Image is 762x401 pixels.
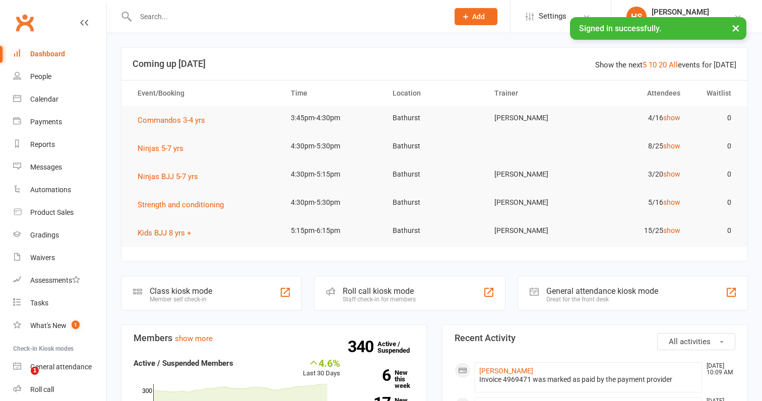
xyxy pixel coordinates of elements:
iframe: Intercom live chat [10,367,34,391]
strong: 340 [348,339,377,354]
td: Bathurst [384,163,485,186]
span: Commandos 3-4 yrs [138,116,205,125]
td: 5/16 [587,191,689,214]
strong: Active / Suspended Members [134,359,233,368]
th: Time [282,81,384,106]
div: Messages [30,163,62,171]
div: Last 30 Days [303,357,340,379]
div: Tasks [30,299,48,307]
td: 0 [689,219,740,243]
a: Roll call [13,378,106,401]
span: 1 [72,320,80,329]
span: Add [472,13,485,21]
div: Roll call kiosk mode [343,286,416,296]
h3: Coming up [DATE] [133,59,736,69]
div: Payments [30,118,62,126]
a: 340Active / Suspended [377,333,422,361]
button: Ninjas 5-7 yrs [138,142,190,154]
a: Assessments [13,269,106,292]
a: Dashboard [13,43,106,65]
td: 3/20 [587,163,689,186]
th: Event/Booking [129,81,282,106]
td: 4:30pm-5:30pm [282,191,384,214]
span: Kids BJJ 8 yrs + [138,228,192,237]
a: Gradings [13,224,106,247]
td: Bathurst [384,106,485,130]
button: All activities [657,333,735,350]
div: [PERSON_NAME] [652,8,719,17]
div: Precision Martial Arts [652,17,719,26]
a: 5 [643,60,647,69]
a: Product Sales [13,201,106,224]
div: People [30,72,51,81]
a: General attendance kiosk mode [13,356,106,378]
td: 0 [689,106,740,130]
div: Roll call [30,385,54,393]
div: Invoice 4969471 was marked as paid by the payment provider [479,375,697,384]
a: 10 [649,60,657,69]
a: show [663,170,680,178]
a: Waivers [13,247,106,269]
button: × [727,17,745,39]
a: show more [175,334,213,343]
a: People [13,65,106,88]
td: 0 [689,191,740,214]
th: Attendees [587,81,689,106]
strong: 6 [355,368,391,383]
span: Ninjas BJJ 5-7 yrs [138,172,198,181]
th: Location [384,81,485,106]
td: 0 [689,163,740,186]
button: Commandos 3-4 yrs [138,114,212,126]
button: Kids BJJ 8 yrs + [138,227,199,239]
a: 6New this week [355,369,414,389]
div: Member self check-in [150,296,212,303]
a: Reports [13,133,106,156]
input: Search... [133,10,441,24]
div: Great for the front desk [546,296,658,303]
td: 0 [689,134,740,158]
a: What's New1 [13,314,106,337]
div: Product Sales [30,208,74,216]
button: Ninjas BJJ 5-7 yrs [138,171,205,183]
a: Automations [13,179,106,201]
a: Tasks [13,292,106,314]
div: 4.6% [303,357,340,368]
a: 20 [659,60,667,69]
h3: Members [134,333,414,343]
a: Payments [13,111,106,133]
div: Dashboard [30,50,65,58]
span: All activities [669,337,711,346]
td: 4:30pm-5:15pm [282,163,384,186]
div: Assessments [30,276,80,284]
span: Ninjas 5-7 yrs [138,144,183,153]
th: Waitlist [689,81,740,106]
button: Strength and conditioning [138,199,231,211]
span: Strength and conditioning [138,200,224,209]
div: Gradings [30,231,59,239]
div: General attendance [30,363,92,371]
time: [DATE] 10:09 AM [702,363,735,376]
div: What's New [30,322,67,330]
div: Reports [30,140,55,148]
td: 4/16 [587,106,689,130]
a: show [663,226,680,234]
div: General attendance kiosk mode [546,286,658,296]
span: 1 [31,367,39,375]
div: Waivers [30,254,55,262]
a: Calendar [13,88,106,111]
td: [PERSON_NAME] [485,219,587,243]
h3: Recent Activity [455,333,735,343]
td: [PERSON_NAME] [485,106,587,130]
span: Settings [539,5,566,28]
a: show [663,198,680,206]
div: Automations [30,186,71,194]
a: show [663,114,680,122]
td: Bathurst [384,134,485,158]
a: Messages [13,156,106,179]
td: 15/25 [587,219,689,243]
div: Calendar [30,95,58,103]
td: [PERSON_NAME] [485,163,587,186]
td: 3:45pm-4:30pm [282,106,384,130]
div: Class kiosk mode [150,286,212,296]
td: Bathurst [384,191,485,214]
